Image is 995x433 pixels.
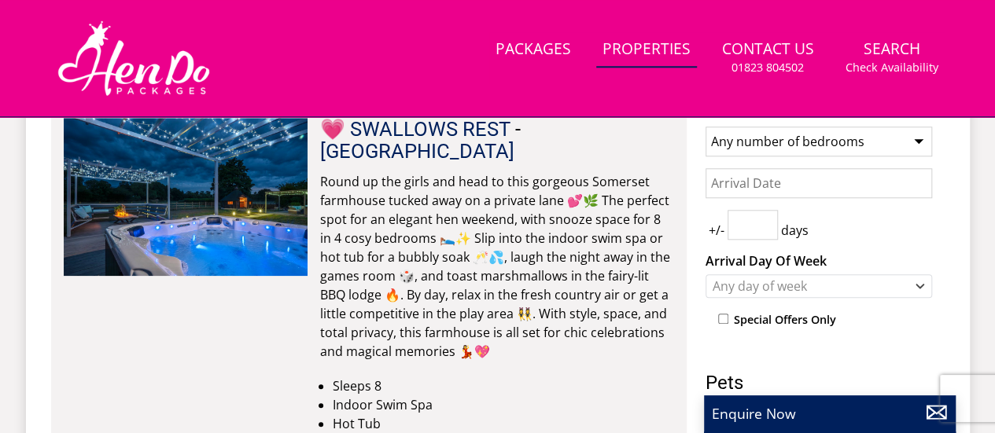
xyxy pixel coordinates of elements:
[64,118,308,275] img: frog-street-group-accommodation-somerset-sleeps12.original.jpg
[320,139,514,163] a: [GEOGRAPHIC_DATA]
[596,32,697,68] a: Properties
[706,251,932,270] label: Arrival Day Of Week
[839,32,945,83] a: SearchCheck Availability
[706,372,932,393] h3: Pets
[846,60,938,75] small: Check Availability
[320,117,510,141] a: 💗 SWALLOWS REST
[732,60,804,75] small: 01823 804502
[734,311,836,328] label: Special Offers Only
[51,19,217,97] img: Hen Do Packages
[712,403,948,424] p: Enquire Now
[706,274,932,298] div: Combobox
[706,168,932,198] input: Arrival Date
[320,117,521,163] span: -
[320,172,674,361] p: Round up the girls and head to this gorgeous Somerset farmhouse tucked away on a private lane 💕🌿 ...
[709,277,912,295] div: Any day of week
[716,32,820,83] a: Contact Us01823 804502
[706,221,728,240] span: +/-
[489,32,577,68] a: Packages
[778,221,812,240] span: days
[333,395,674,414] li: Indoor Swim Spa
[333,414,674,433] li: Hot Tub
[333,376,674,395] li: Sleeps 8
